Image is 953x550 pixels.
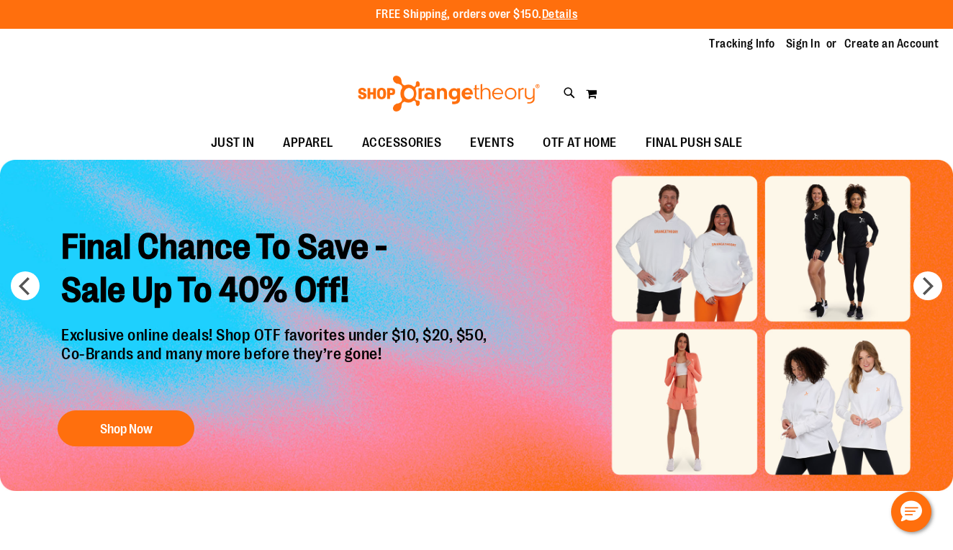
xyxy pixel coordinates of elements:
span: ACCESSORIES [362,127,442,159]
a: APPAREL [268,127,348,160]
span: JUST IN [211,127,255,159]
a: Sign In [786,36,821,52]
span: OTF AT HOME [543,127,617,159]
a: JUST IN [197,127,269,160]
a: FINAL PUSH SALE [631,127,757,160]
span: FINAL PUSH SALE [646,127,743,159]
a: Tracking Info [709,36,775,52]
button: prev [11,271,40,300]
a: Details [542,8,578,21]
p: Exclusive online deals! Shop OTF favorites under $10, $20, $50, Co-Brands and many more before th... [50,326,502,397]
a: ACCESSORIES [348,127,456,160]
p: FREE Shipping, orders over $150. [376,6,578,23]
a: Create an Account [844,36,939,52]
h2: Final Chance To Save - Sale Up To 40% Off! [50,215,502,326]
a: Final Chance To Save -Sale Up To 40% Off! Exclusive online deals! Shop OTF favorites under $10, $... [50,215,502,454]
button: Hello, have a question? Let’s chat. [891,492,931,532]
img: Shop Orangetheory [356,76,542,112]
a: EVENTS [456,127,528,160]
span: EVENTS [470,127,514,159]
span: APPAREL [283,127,333,159]
button: next [913,271,942,300]
a: OTF AT HOME [528,127,631,160]
button: Shop Now [58,411,194,447]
